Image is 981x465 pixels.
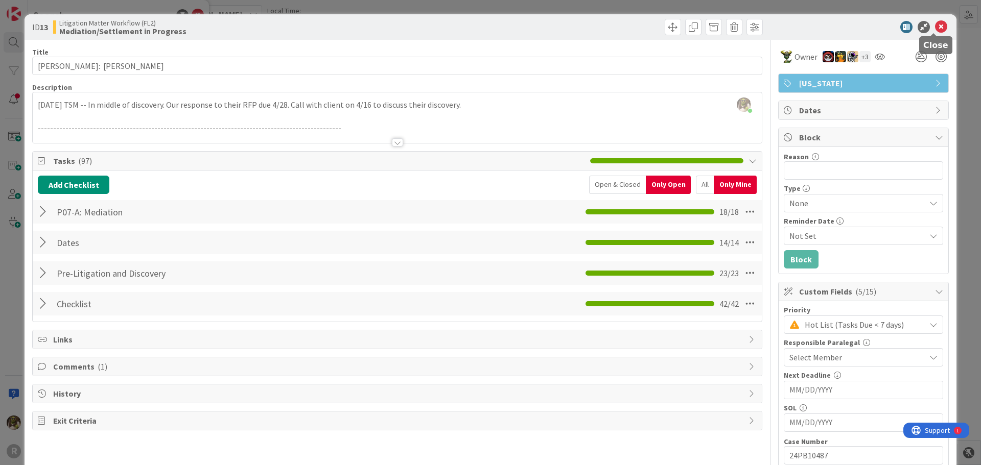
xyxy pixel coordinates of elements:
[714,176,757,194] div: Only Mine
[59,19,186,27] span: Litigation Matter Workflow (FL2)
[847,51,858,62] img: TM
[40,22,48,32] b: 13
[53,414,743,427] span: Exit Criteria
[789,351,842,363] span: Select Member
[789,196,920,210] span: None
[784,404,943,411] div: SOL
[780,51,792,63] img: NC
[53,4,56,12] div: 1
[53,295,283,313] input: Add Checklist...
[646,176,691,194] div: Only Open
[799,77,930,89] span: [US_STATE]
[32,57,762,75] input: type card name here...
[835,51,846,62] img: MR
[53,264,283,282] input: Add Checklist...
[53,233,283,252] input: Add Checklist...
[855,286,876,297] span: ( 5/15 )
[784,306,943,313] div: Priority
[737,97,751,112] img: yW9LRPfq2I1p6cQkqhMnMPjKb8hcA9gF.jpg
[923,40,948,50] h5: Close
[784,217,834,225] span: Reminder Date
[53,203,283,221] input: Add Checklist...
[784,152,809,161] label: Reason
[38,176,109,194] button: Add Checklist
[719,267,739,279] span: 23 / 23
[32,21,48,33] span: ID
[32,47,49,57] label: Title
[805,317,920,332] span: Hot List (Tasks Due < 7 days)
[789,381,938,399] input: MM/DD/YYYY
[53,387,743,400] span: History
[589,176,646,194] div: Open & Closed
[799,285,930,298] span: Custom Fields
[53,360,743,373] span: Comments
[859,51,871,62] div: + 3
[53,333,743,346] span: Links
[789,230,925,242] span: Not Set
[719,236,739,249] span: 14 / 14
[795,51,818,63] span: Owner
[789,414,938,431] input: MM/DD/YYYY
[32,83,72,92] span: Description
[53,155,585,167] span: Tasks
[38,99,757,111] p: [DATE] TSM -- In middle of discovery. Our response to their RFP due 4/28. Call with client on 4/1...
[98,361,107,372] span: ( 1 )
[784,372,943,379] div: Next Deadline
[696,176,714,194] div: All
[784,339,943,346] div: Responsible Paralegal
[21,2,46,14] span: Support
[719,298,739,310] span: 42 / 42
[823,51,834,62] img: JS
[78,156,92,166] span: ( 97 )
[59,27,186,35] b: Mediation/Settlement in Progress
[784,437,828,446] label: Case Number
[784,185,801,192] span: Type
[799,104,930,116] span: Dates
[799,131,930,143] span: Block
[719,206,739,218] span: 18 / 18
[784,250,819,268] button: Block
